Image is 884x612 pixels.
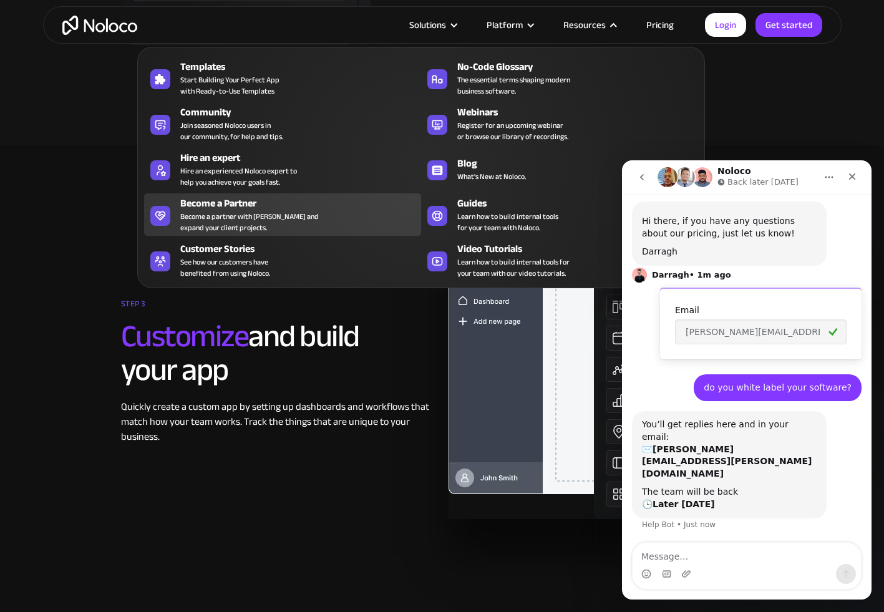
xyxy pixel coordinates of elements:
span: What's New at Noloco. [457,171,526,182]
a: GuidesLearn how to build internal toolsfor your team with Noloco. [421,193,698,236]
a: home [62,16,137,35]
a: Video TutorialsLearn how to build internal tools foryour team with our video tutorials. [421,239,698,281]
nav: Resources [137,29,705,288]
div: STEP 3 [121,294,436,319]
div: Resources [548,17,631,33]
div: No-Code Glossary [457,59,704,74]
a: WebinarsRegister for an upcoming webinaror browse our library of recordings. [421,102,698,145]
span: Register for an upcoming webinar or browse our library of recordings. [457,120,568,142]
div: Solutions [394,17,471,33]
a: Pricing [631,17,689,33]
div: Become a Partner [180,196,427,211]
span: Join seasoned Noloco users in our community, for help and tips. [180,120,283,142]
div: Hire an expert [180,150,427,165]
div: Customer Stories [180,241,427,256]
div: Guides [457,196,704,211]
a: No-Code GlossaryThe essential terms shaping modernbusiness software. [421,57,698,99]
a: Become a PartnerBecome a partner with [PERSON_NAME] andexpand your client projects. [144,193,421,236]
div: Webinars [457,105,704,120]
a: Hire an expertHire an experienced Noloco expert tohelp you achieve your goals fast. [144,148,421,190]
span: Customize [121,307,249,366]
span: Learn how to build internal tools for your team with our video tutorials. [457,256,570,279]
span: The essential terms shaping modern business software. [457,74,570,97]
a: TemplatesStart Building Your Perfect Appwith Ready-to-Use Templates [144,57,421,99]
div: Templates [180,59,427,74]
a: CommunityJoin seasoned Noloco users inour community, for help and tips. [144,102,421,145]
div: Become a partner with [PERSON_NAME] and expand your client projects. [180,211,319,233]
a: Customer StoriesSee how our customers havebenefited from using Noloco. [144,239,421,281]
div: Hire an experienced Noloco expert to help you achieve your goals fast. [180,165,297,188]
span: Start Building Your Perfect App with Ready-to-Use Templates [180,74,279,97]
a: Get started [755,13,822,37]
div: Platform [487,17,523,33]
span: See how our customers have benefited from using Noloco. [180,256,270,279]
h2: and build your app [121,319,436,387]
iframe: To enrich screen reader interactions, please activate Accessibility in Grammarly extension settings [622,160,872,600]
span: Learn how to build internal tools for your team with Noloco. [457,211,558,233]
a: BlogWhat's New at Noloco. [421,148,698,190]
a: Login [705,13,746,37]
div: Blog [457,156,704,171]
div: Solutions [409,17,446,33]
div: Platform [471,17,548,33]
div: Video Tutorials [457,241,704,256]
div: Resources [563,17,606,33]
div: Community [180,105,427,120]
div: Quickly create a custom app by setting up dashboards and workflows that match how your team works... [121,399,436,444]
